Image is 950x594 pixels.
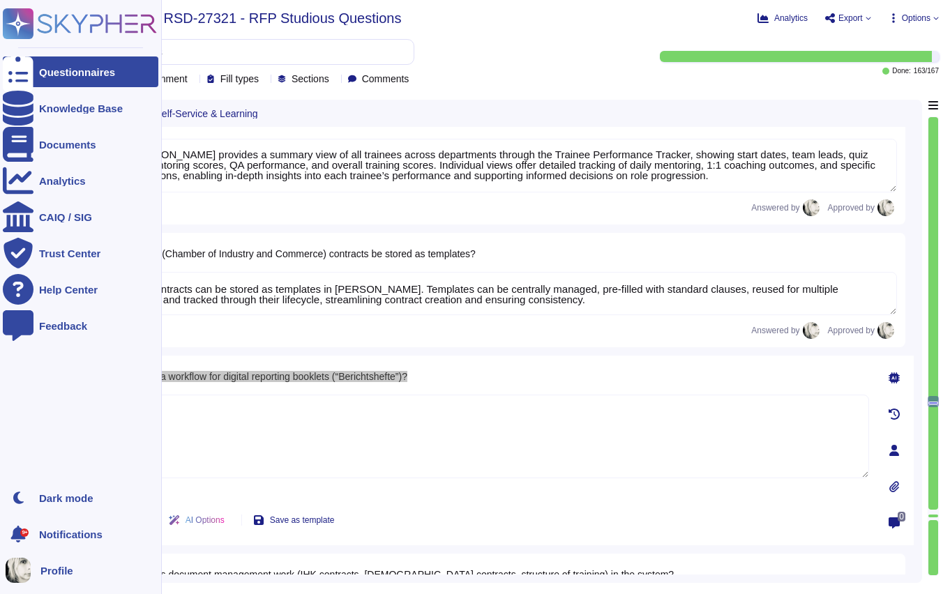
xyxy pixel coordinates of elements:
a: Knowledge Base [3,93,158,123]
a: Documents [3,129,158,160]
a: Questionnaires [3,56,158,87]
span: Comments [362,74,409,84]
span: Notifications [39,529,103,540]
div: Questionnaires [39,67,115,77]
button: user [3,555,40,586]
a: Analytics [3,165,158,196]
span: Analytics [774,14,808,22]
span: Answered by [751,326,799,335]
div: Knowledge Base [39,103,123,114]
img: user [803,199,820,216]
span: Assignment [137,74,188,84]
div: 9+ [20,528,29,537]
span: 163 / 167 [914,68,939,75]
span: Fill types [220,74,259,84]
div: CAIQ / SIG [39,212,92,222]
a: Trust Center [3,238,158,268]
div: Documents [39,139,96,150]
img: user [877,199,894,216]
input: Search by keywords [55,40,414,64]
span: 0 [898,512,905,521]
span: Export [838,14,863,22]
div: Dark mode [39,493,93,503]
div: Trust Center [39,248,100,259]
span: Approved by [828,204,875,212]
span: Save as template [270,516,335,524]
span: Sections [292,74,329,84]
button: Save as template [242,506,346,534]
span: Employee Self‑Service & Learning [109,109,257,119]
div: Help Center [39,284,98,295]
span: AI Options [186,516,225,524]
div: Analytics [39,176,86,186]
a: CAIQ / SIG [3,201,158,232]
a: Help Center [3,274,158,305]
div: Feedback [39,321,87,331]
span: How does document management work (IHK contracts, [DEMOGRAPHIC_DATA] contracts, structure of trai... [122,569,674,580]
img: user [6,558,31,583]
img: user [803,322,820,339]
a: Feedback [3,310,158,341]
span: Is there a workflow for digital reporting booklets (“Berichtshefte”)? [125,371,407,382]
span: Done: [892,68,911,75]
span: Profile [40,565,73,576]
textarea: Yes, IHK contracts can be stored as templates in [PERSON_NAME]. Templates can be centrally manage... [95,272,897,315]
span: Approved by [828,326,875,335]
button: Analytics [757,13,808,24]
span: RSD-27321 - RFP Studious Questions [164,11,402,25]
img: user [877,322,894,339]
span: Can IHK (Chamber of Industry and Commerce) contracts be stored as templates? [122,248,476,259]
span: Answered by [751,204,799,212]
span: Options [902,14,930,22]
textarea: Yes, [PERSON_NAME] provides a summary view of all trainees across departments through the Trainee... [95,139,897,192]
